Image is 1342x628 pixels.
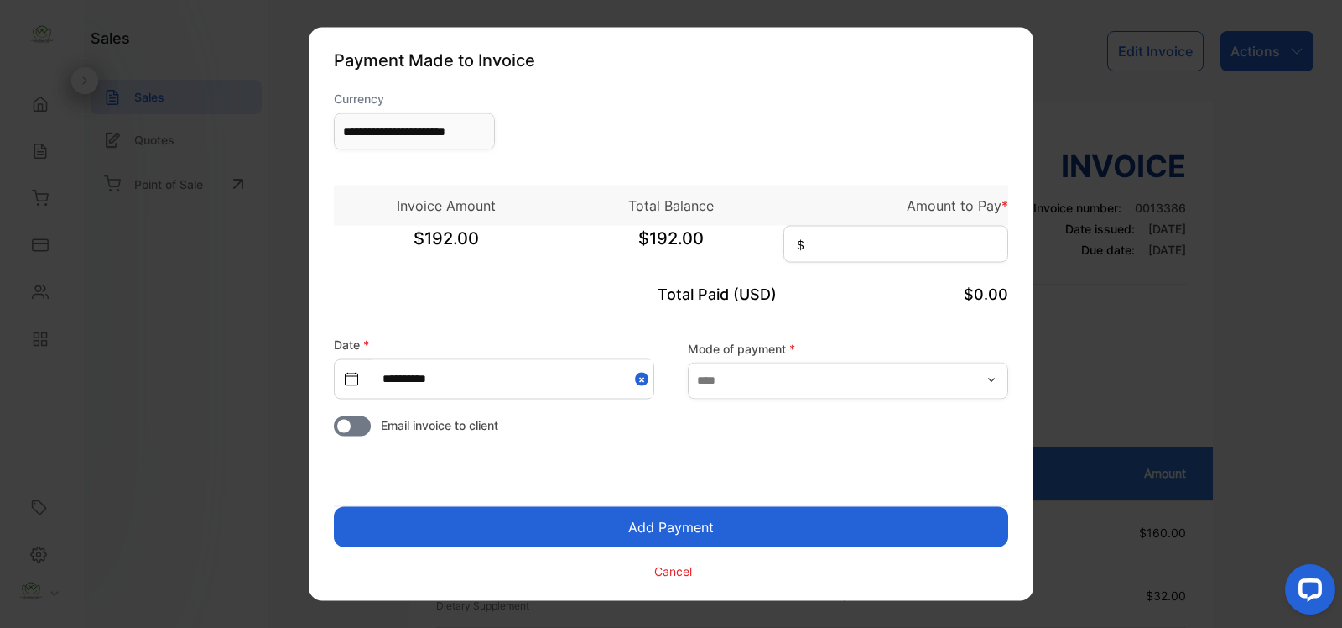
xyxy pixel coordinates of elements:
p: Invoice Amount [334,196,559,216]
p: Payment Made to Invoice [334,48,1008,73]
button: Close [635,360,653,398]
label: Date [334,338,369,352]
span: $192.00 [559,226,783,268]
span: $192.00 [334,226,559,268]
label: Mode of payment [688,339,1008,357]
span: $0.00 [964,285,1008,303]
span: Email invoice to client [381,416,498,434]
p: Cancel [654,562,692,579]
label: Currency [334,90,495,107]
p: Amount to Pay [783,196,1008,216]
p: Total Paid (USD) [559,283,783,306]
span: $ [797,236,804,254]
button: Add Payment [334,507,1008,547]
p: Total Balance [559,196,783,216]
iframe: LiveChat chat widget [1272,557,1342,628]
